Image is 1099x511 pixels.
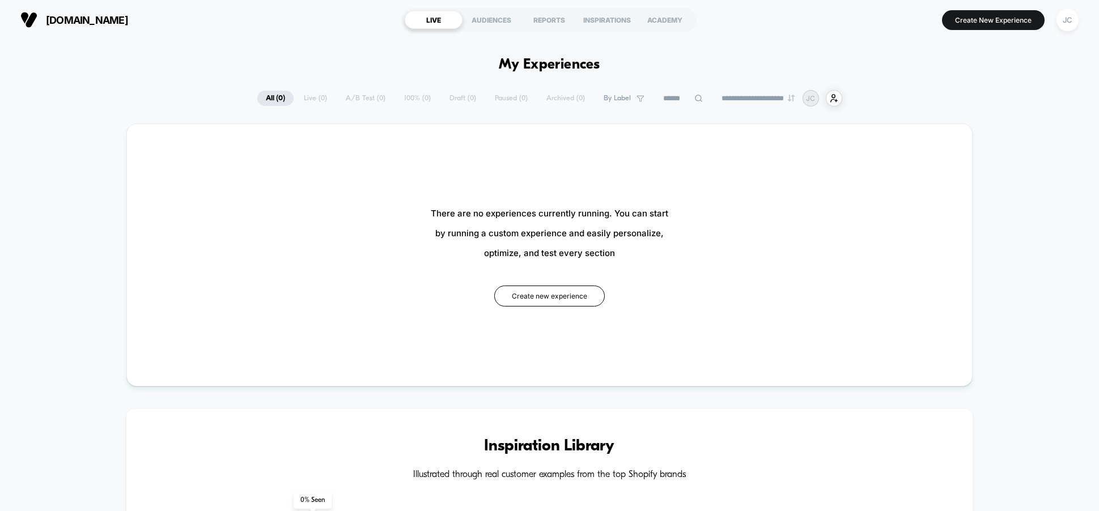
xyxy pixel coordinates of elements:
[1053,8,1082,32] button: JC
[17,11,131,29] button: [DOMAIN_NAME]
[160,470,939,480] h4: Illustrated through real customer examples from the top Shopify brands
[431,203,668,263] span: There are no experiences currently running. You can start by running a custom experience and easi...
[788,95,795,101] img: end
[405,11,462,29] div: LIVE
[257,91,294,106] span: All ( 0 )
[520,11,578,29] div: REPORTS
[20,11,37,28] img: Visually logo
[578,11,636,29] div: INSPIRATIONS
[46,14,128,26] span: [DOMAIN_NAME]
[942,10,1045,30] button: Create New Experience
[160,437,939,455] h3: Inspiration Library
[462,11,520,29] div: AUDIENCES
[499,57,600,73] h1: My Experiences
[294,492,332,509] span: 0 % Seen
[494,286,605,306] button: Create new experience
[806,94,815,103] p: JC
[604,94,631,103] span: By Label
[1056,9,1079,31] div: JC
[636,11,694,29] div: ACADEMY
